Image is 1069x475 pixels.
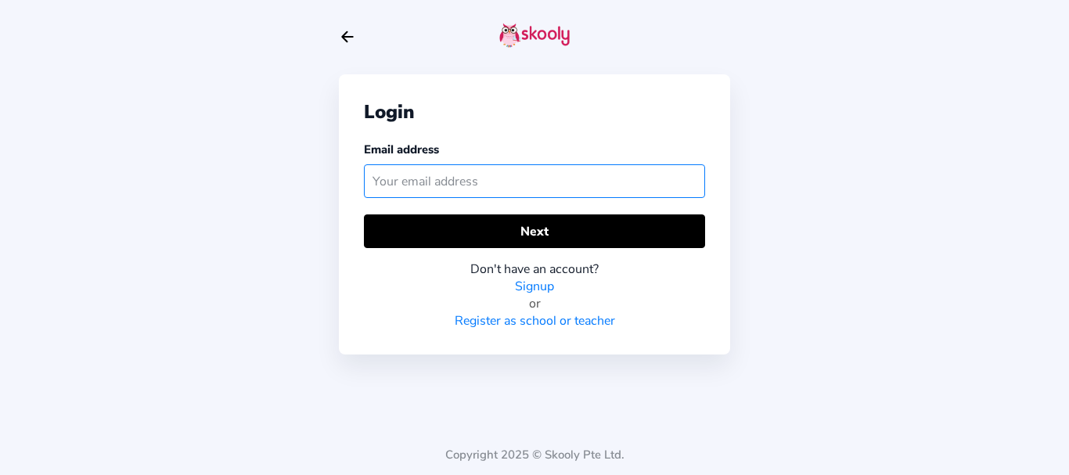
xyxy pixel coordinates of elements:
[339,28,356,45] button: arrow back outline
[364,214,705,248] button: Next
[364,142,439,157] label: Email address
[364,261,705,278] div: Don't have an account?
[499,23,570,48] img: skooly-logo.png
[364,295,705,312] div: or
[515,278,554,295] a: Signup
[455,312,615,329] a: Register as school or teacher
[364,99,705,124] div: Login
[364,164,705,198] input: Your email address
